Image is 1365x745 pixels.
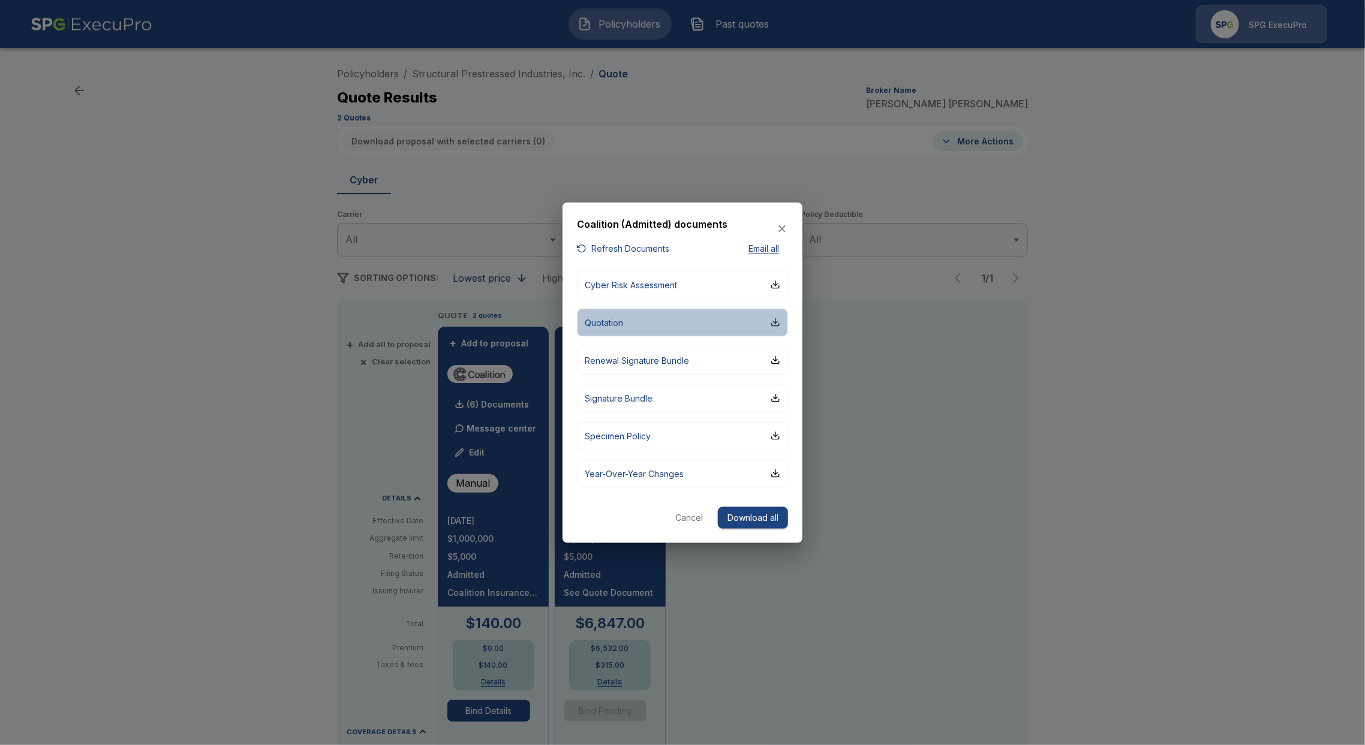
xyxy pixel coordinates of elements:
[577,270,788,298] button: Cyber Risk Assessment
[585,278,677,291] p: Cyber Risk Assessment
[585,354,689,366] p: Renewal Signature Bundle
[740,242,788,257] button: Email all
[585,429,651,442] p: Specimen Policy
[577,308,788,336] button: Quotation
[585,467,684,479] p: Year-Over-Year Changes
[585,316,623,328] p: Quotation
[670,506,708,529] button: Cancel
[577,421,788,450] button: Specimen Policy
[577,216,727,232] h6: Coalition (Admitted) documents
[577,242,669,257] button: Refresh Documents
[585,391,653,404] p: Signature Bundle
[577,384,788,412] button: Signature Bundle
[577,346,788,374] button: Renewal Signature Bundle
[577,459,788,487] button: Year-Over-Year Changes
[718,506,788,529] button: Download all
